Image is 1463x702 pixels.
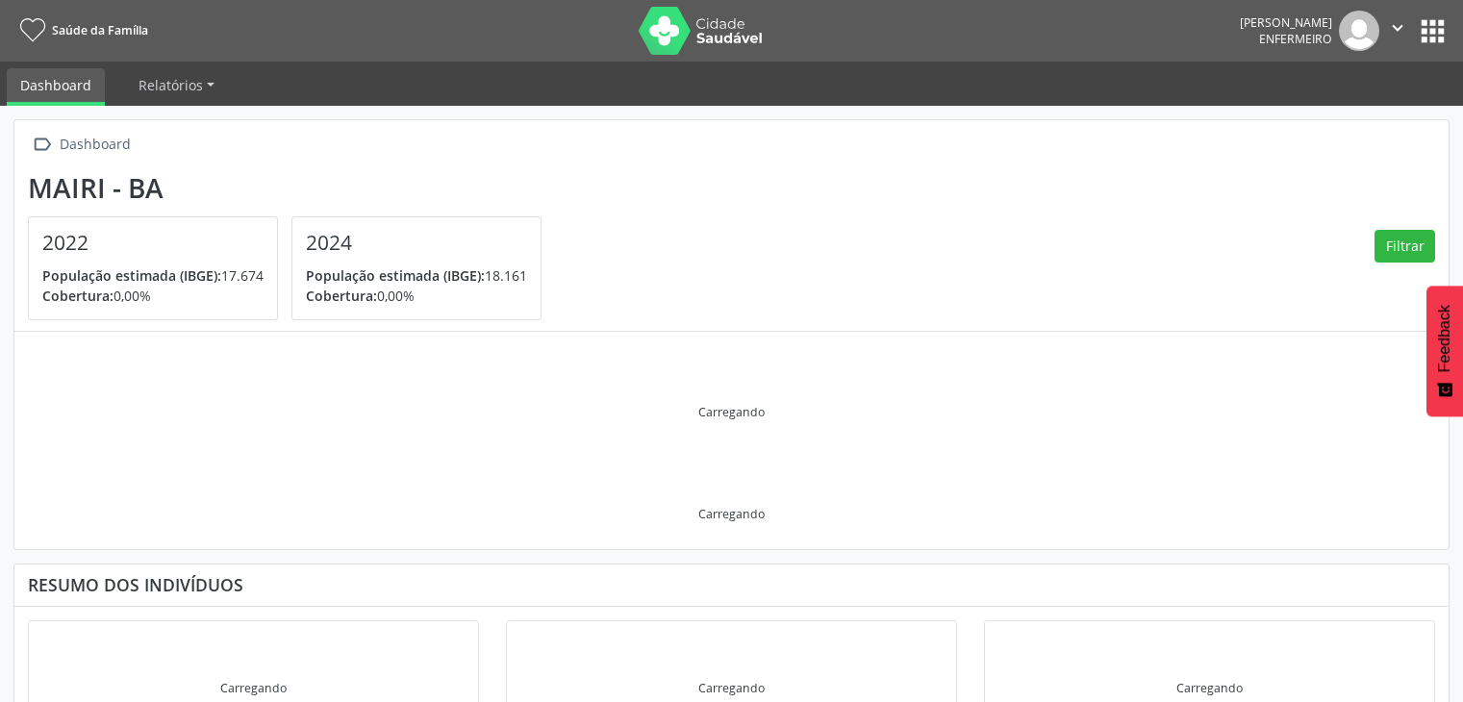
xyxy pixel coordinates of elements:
[139,76,203,94] span: Relatórios
[698,680,765,696] div: Carregando
[13,14,148,46] a: Saúde da Família
[698,404,765,420] div: Carregando
[1375,230,1435,263] button: Filtrar
[125,68,228,102] a: Relatórios
[42,231,264,255] h4: 2022
[306,287,377,305] span: Cobertura:
[1240,14,1332,31] div: [PERSON_NAME]
[220,680,287,696] div: Carregando
[1436,305,1453,372] span: Feedback
[1379,11,1416,51] button: 
[42,286,264,306] p: 0,00%
[42,265,264,286] p: 17.674
[698,506,765,522] div: Carregando
[52,22,148,38] span: Saúde da Família
[7,68,105,106] a: Dashboard
[1416,14,1450,48] button: apps
[1387,17,1408,38] i: 
[56,131,134,159] div: Dashboard
[28,574,1435,595] div: Resumo dos indivíduos
[42,287,114,305] span: Cobertura:
[306,231,527,255] h4: 2024
[306,265,527,286] p: 18.161
[28,131,56,159] i: 
[28,172,555,204] div: Mairi - BA
[1339,11,1379,51] img: img
[306,286,527,306] p: 0,00%
[42,266,221,285] span: População estimada (IBGE):
[306,266,485,285] span: População estimada (IBGE):
[1426,286,1463,416] button: Feedback - Mostrar pesquisa
[1176,680,1243,696] div: Carregando
[1259,31,1332,47] span: Enfermeiro
[28,131,134,159] a:  Dashboard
